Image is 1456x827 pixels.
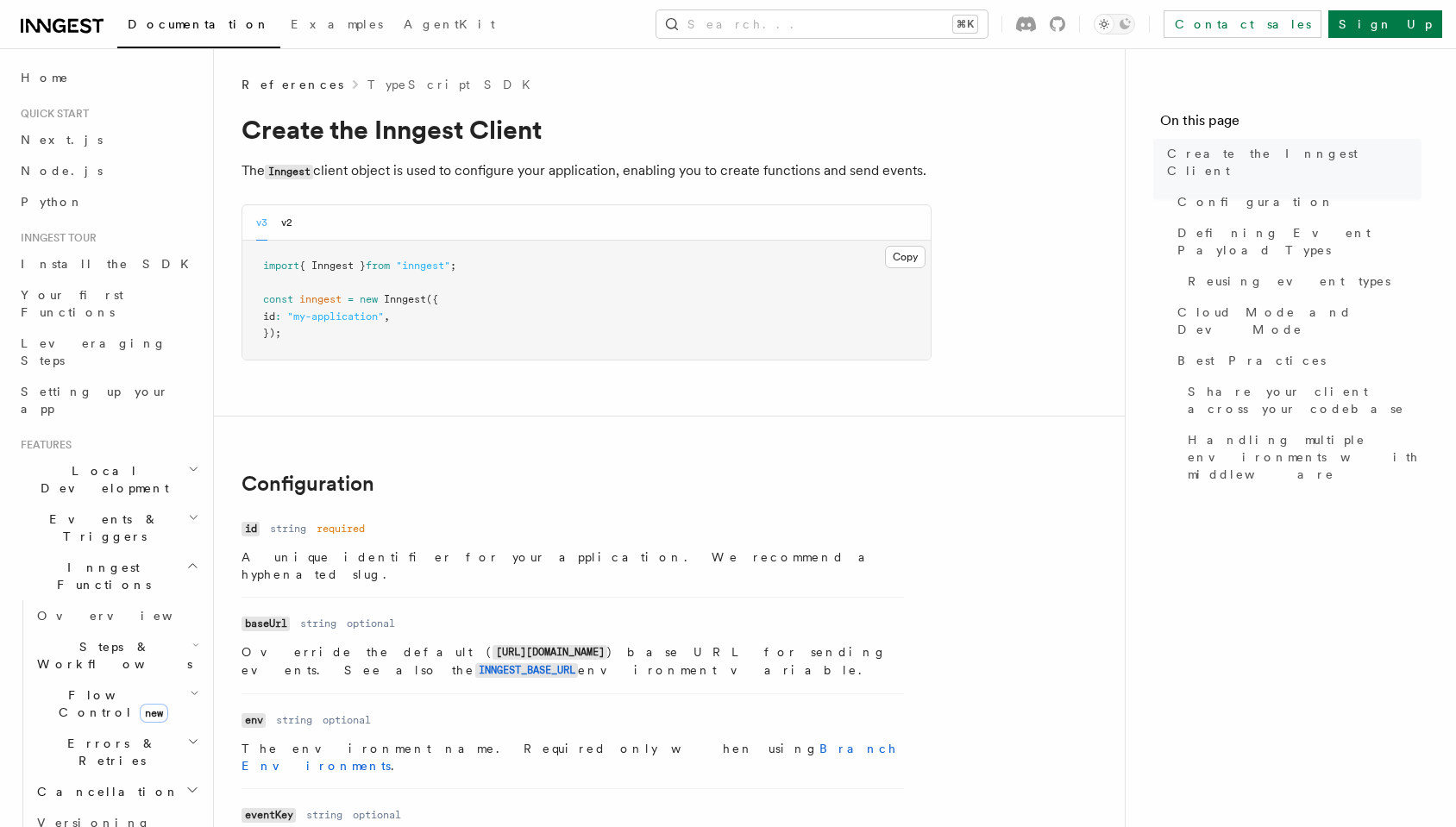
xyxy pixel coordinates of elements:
[1181,424,1421,490] a: Handling multiple environments with middleware
[426,293,438,305] span: ({
[323,713,371,727] dd: optional
[30,680,203,728] button: Flow Controlnew
[242,76,343,93] span: References
[37,609,215,623] span: Overview
[21,69,69,86] span: Home
[14,231,97,245] span: Inngest tour
[263,327,281,339] span: });
[263,260,299,272] span: import
[1170,186,1421,217] a: Configuration
[1167,145,1421,179] span: Create the Inngest Client
[317,522,365,536] dd: required
[14,559,186,593] span: Inngest Functions
[299,260,366,272] span: { Inngest }
[242,740,904,774] p: The environment name. Required only when using .
[242,643,904,680] p: Override the default ( ) base URL for sending events. See also the environment variable.
[30,783,179,800] span: Cancellation
[1170,345,1421,376] a: Best Practices
[475,663,578,678] code: INNGEST_BASE_URL
[281,205,292,241] button: v2
[1160,138,1421,186] a: Create the Inngest Client
[347,617,395,630] dd: optional
[263,310,275,323] span: id
[242,114,932,145] h1: Create the Inngest Client
[30,728,203,776] button: Errors & Retries
[21,195,84,209] span: Python
[140,704,168,723] span: new
[1177,224,1421,259] span: Defining Event Payload Types
[270,522,306,536] dd: string
[450,260,456,272] span: ;
[242,472,374,496] a: Configuration
[1170,297,1421,345] a: Cloud Mode and Dev Mode
[14,462,188,497] span: Local Development
[14,511,188,545] span: Events & Triggers
[1177,352,1326,369] span: Best Practices
[14,107,89,121] span: Quick start
[1177,304,1421,338] span: Cloud Mode and Dev Mode
[242,522,260,536] code: id
[1160,110,1421,138] h4: On this page
[242,742,897,773] a: Branch Environments
[306,808,342,822] dd: string
[366,260,390,272] span: from
[30,735,187,769] span: Errors & Retries
[1177,193,1334,210] span: Configuration
[493,645,607,660] code: [URL][DOMAIN_NAME]
[353,808,401,822] dd: optional
[1188,431,1421,483] span: Handling multiple environments with middleware
[14,504,203,552] button: Events & Triggers
[242,808,296,823] code: eventKey
[396,260,450,272] span: "inngest"
[242,713,266,728] code: env
[128,17,270,31] span: Documentation
[21,257,199,271] span: Install the SDK
[404,17,495,31] span: AgentKit
[14,376,203,424] a: Setting up your app
[21,336,166,367] span: Leveraging Steps
[242,548,904,583] p: A unique identifier for your application. We recommend a hyphenated slug.
[30,600,203,631] a: Overview
[1328,10,1442,38] a: Sign Up
[1181,266,1421,297] a: Reusing event types
[21,385,169,416] span: Setting up your app
[360,293,378,305] span: new
[275,310,281,323] span: :
[1164,10,1321,38] a: Contact sales
[1188,273,1390,290] span: Reusing event types
[14,248,203,279] a: Install the SDK
[14,186,203,217] a: Python
[291,17,383,31] span: Examples
[953,16,977,33] kbd: ⌘K
[265,165,313,179] code: Inngest
[276,713,312,727] dd: string
[14,155,203,186] a: Node.js
[14,328,203,376] a: Leveraging Steps
[30,638,192,673] span: Steps & Workflows
[367,76,541,93] a: TypeScript SDK
[287,310,384,323] span: "my-application"
[280,5,393,47] a: Examples
[21,164,103,178] span: Node.js
[348,293,354,305] span: =
[30,686,190,721] span: Flow Control
[1181,376,1421,424] a: Share your client across your codebase
[14,124,203,155] a: Next.js
[21,288,123,319] span: Your first Functions
[21,133,103,147] span: Next.js
[14,552,203,600] button: Inngest Functions
[885,246,926,268] button: Copy
[14,279,203,328] a: Your first Functions
[384,293,426,305] span: Inngest
[242,617,290,631] code: baseUrl
[1170,217,1421,266] a: Defining Event Payload Types
[14,455,203,504] button: Local Development
[656,10,988,38] button: Search...⌘K
[14,438,72,452] span: Features
[30,631,203,680] button: Steps & Workflows
[1188,383,1421,417] span: Share your client across your codebase
[263,293,293,305] span: const
[1094,14,1135,34] button: Toggle dark mode
[299,293,342,305] span: inngest
[300,617,336,630] dd: string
